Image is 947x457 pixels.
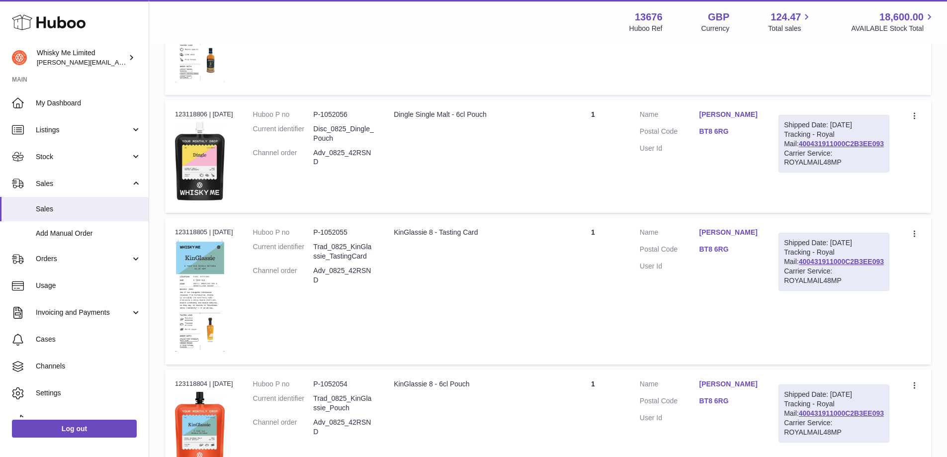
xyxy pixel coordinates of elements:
div: Currency [701,24,730,33]
span: 18,600.00 [879,10,924,24]
dt: Current identifier [253,242,314,261]
dt: Current identifier [253,124,314,143]
span: Total sales [768,24,812,33]
a: 124.47 Total sales [768,10,812,33]
div: Shipped Date: [DATE] [784,390,884,399]
div: Carrier Service: ROYALMAIL48MP [784,267,884,285]
dt: Current identifier [253,394,314,413]
dd: Adv_0825_42RSND [313,418,374,437]
span: Cases [36,335,141,344]
div: Whisky Me Limited [37,48,126,67]
dd: Disc_0825_Dingle_Pouch [313,124,374,143]
dd: Adv_0825_42RSND [313,266,374,285]
dd: P-1052055 [313,228,374,237]
div: Tracking - Royal Mail: [778,233,889,290]
img: frances@whiskyshop.com [12,50,27,65]
div: Shipped Date: [DATE] [784,120,884,130]
dt: Channel order [253,148,314,167]
span: [PERSON_NAME][EMAIL_ADDRESS][DOMAIN_NAME] [37,58,199,66]
dt: Name [640,110,699,122]
span: Usage [36,281,141,290]
span: Stock [36,152,131,162]
dt: Huboo P no [253,228,314,237]
dd: P-1052054 [313,379,374,389]
dt: Postal Code [640,245,699,257]
img: 1752740674.jpg [175,122,225,200]
div: Dingle Single Malt - 6cl Pouch [394,110,546,119]
a: BT8 6RG [699,396,759,406]
a: 400431911000C2B3EE093 [799,409,884,417]
a: BT8 6RG [699,127,759,136]
span: Sales [36,179,131,188]
dd: Trad_0825_KinGlassie_Pouch [313,394,374,413]
dt: User Id [640,262,699,271]
div: Huboo Ref [629,24,663,33]
dt: User Id [640,413,699,423]
a: 400431911000C2B3EE093 [799,140,884,148]
div: Shipped Date: [DATE] [784,238,884,248]
span: My Dashboard [36,98,141,108]
span: Sales [36,204,141,214]
dt: Postal Code [640,396,699,408]
span: Orders [36,254,131,264]
dt: User Id [640,144,699,153]
td: 1 [556,218,630,365]
div: Carrier Service: ROYALMAIL48MP [784,149,884,168]
span: Invoicing and Payments [36,308,131,317]
a: BT8 6RG [699,245,759,254]
div: 123118806 | [DATE] [175,110,233,119]
div: Tracking - Royal Mail: [778,115,889,173]
a: [PERSON_NAME] [699,379,759,389]
span: AVAILABLE Stock Total [851,24,935,33]
span: Add Manual Order [36,229,141,238]
dt: Channel order [253,418,314,437]
dt: Postal Code [640,127,699,139]
dt: Channel order [253,266,314,285]
strong: GBP [708,10,729,24]
dd: P-1052056 [313,110,374,119]
dd: Trad_0825_KinGlassie_TastingCard [313,242,374,261]
dd: Adv_0825_42RSND [313,148,374,167]
div: KinGlassie 8 - Tasting Card [394,228,546,237]
span: Returns [36,415,141,425]
strong: 13676 [635,10,663,24]
span: Listings [36,125,131,135]
a: 400431911000C2B3EE093 [799,258,884,266]
div: Tracking - Royal Mail: [778,384,889,442]
div: 123118804 | [DATE] [175,379,233,388]
a: [PERSON_NAME] [699,110,759,119]
a: Log out [12,420,137,438]
div: 123118805 | [DATE] [175,228,233,237]
td: 1 [556,100,630,213]
a: [PERSON_NAME] [699,228,759,237]
dt: Huboo P no [253,379,314,389]
span: Channels [36,362,141,371]
div: Carrier Service: ROYALMAIL48MP [784,418,884,437]
img: 1752740623.png [175,240,225,353]
dt: Name [640,379,699,391]
div: KinGlassie 8 - 6cl Pouch [394,379,546,389]
a: 18,600.00 AVAILABLE Stock Total [851,10,935,33]
dt: Name [640,228,699,240]
span: 124.47 [771,10,801,24]
span: Settings [36,388,141,398]
dt: Huboo P no [253,110,314,119]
